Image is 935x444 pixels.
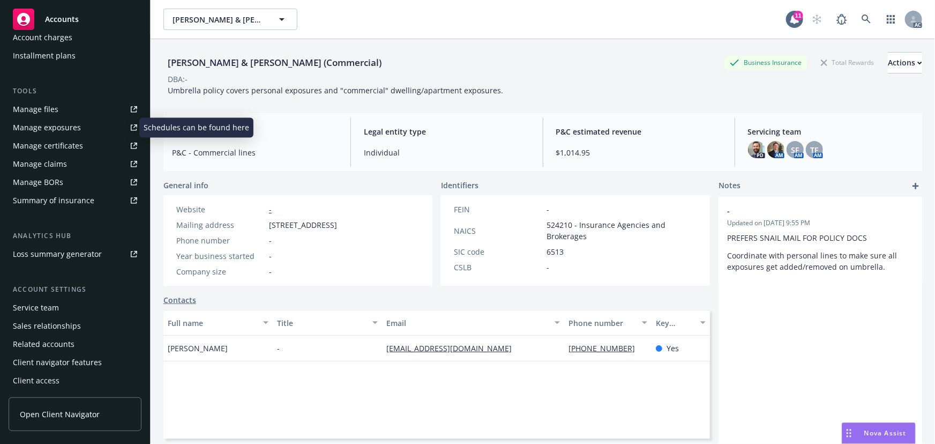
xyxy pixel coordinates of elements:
[176,250,265,262] div: Year business started
[13,156,67,173] div: Manage claims
[547,246,564,257] span: 6513
[13,299,59,316] div: Service team
[13,354,102,371] div: Client navigator features
[727,250,914,272] p: Coordinate with personal lines to make sure all exposures get added/removed on umbrella.
[20,409,100,420] span: Open Client Navigator
[9,284,141,295] div: Account settings
[547,204,549,215] span: -
[9,299,141,316] a: Service team
[791,144,799,156] span: SF
[168,343,228,354] span: [PERSON_NAME]
[386,317,548,329] div: Email
[767,141,784,158] img: photo
[168,73,188,85] div: DBA: -
[569,343,644,353] a: [PHONE_NUMBER]
[454,225,542,236] div: NAICS
[806,9,828,30] a: Start snowing
[9,246,141,263] a: Loss summary generator
[163,180,208,191] span: General info
[45,15,79,24] span: Accounts
[176,266,265,277] div: Company size
[176,235,265,246] div: Phone number
[172,147,338,158] span: P&C - Commercial lines
[454,262,542,273] div: CSLB
[727,218,914,228] span: Updated on [DATE] 9:55 PM
[13,336,74,353] div: Related accounts
[269,266,272,277] span: -
[547,219,697,242] span: 524210 - Insurance Agencies and Brokerages
[9,119,141,136] a: Manage exposures
[816,56,879,69] div: Total Rewards
[547,262,549,273] span: -
[13,47,76,64] div: Installment plans
[454,246,542,257] div: SIC code
[382,310,564,336] button: Email
[163,310,273,336] button: Full name
[724,56,807,69] div: Business Insurance
[364,147,529,158] span: Individual
[163,9,297,30] button: [PERSON_NAME] & [PERSON_NAME] (Commercial)
[9,192,141,209] a: Summary of insurance
[9,156,141,173] a: Manage claims
[13,372,59,389] div: Client access
[909,180,922,193] a: add
[13,174,63,191] div: Manage BORs
[176,219,265,231] div: Mailing address
[441,180,478,191] span: Identifiers
[856,9,877,30] a: Search
[13,101,58,118] div: Manage files
[176,204,265,215] div: Website
[888,52,922,73] button: Actions
[172,126,338,137] span: Account type
[727,232,914,243] p: PREFERS SNAIL MAIL FOR POLICY DOCS
[864,428,907,438] span: Nova Assist
[886,205,899,218] a: edit
[9,336,141,353] a: Related accounts
[168,317,257,329] div: Full name
[556,126,722,137] span: P&C estimated revenue
[9,317,141,335] a: Sales relationships
[569,317,635,329] div: Phone number
[163,56,386,70] div: [PERSON_NAME] & [PERSON_NAME] (Commercial)
[9,231,141,241] div: Analytics hub
[901,205,914,218] a: remove
[831,9,852,30] a: Report a Bug
[9,354,141,371] a: Client navigator features
[273,310,382,336] button: Title
[269,204,272,214] a: -
[842,423,916,444] button: Nova Assist
[667,343,679,354] span: Yes
[13,119,81,136] div: Manage exposures
[556,147,722,158] span: $1,014.95
[173,14,265,25] span: [PERSON_NAME] & [PERSON_NAME] (Commercial)
[794,11,803,20] div: 11
[168,85,503,95] span: Umbrella policy covers personal exposures and "commercial" dwelling/apartment exposures.
[13,246,102,263] div: Loss summary generator
[269,219,337,231] span: [STREET_ADDRESS]
[652,310,710,336] button: Key contact
[9,174,141,191] a: Manage BORs
[564,310,652,336] button: Phone number
[9,4,141,34] a: Accounts
[727,205,886,217] span: -
[9,86,141,97] div: Tools
[719,197,922,281] div: -Updated on [DATE] 9:55 PMPREFERS SNAIL MAIL FOR POLICY DOCSCoordinate with personal lines to mak...
[748,141,765,158] img: photo
[748,126,914,137] span: Servicing team
[269,250,272,262] span: -
[364,126,529,137] span: Legal entity type
[9,372,141,389] a: Client access
[719,180,740,193] span: Notes
[9,47,141,64] a: Installment plans
[842,423,856,443] div: Drag to move
[277,343,280,354] span: -
[880,9,902,30] a: Switch app
[454,204,542,215] div: FEIN
[9,29,141,46] a: Account charges
[9,101,141,118] a: Manage files
[269,235,272,246] span: -
[656,317,694,329] div: Key contact
[277,317,366,329] div: Title
[163,294,196,306] a: Contacts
